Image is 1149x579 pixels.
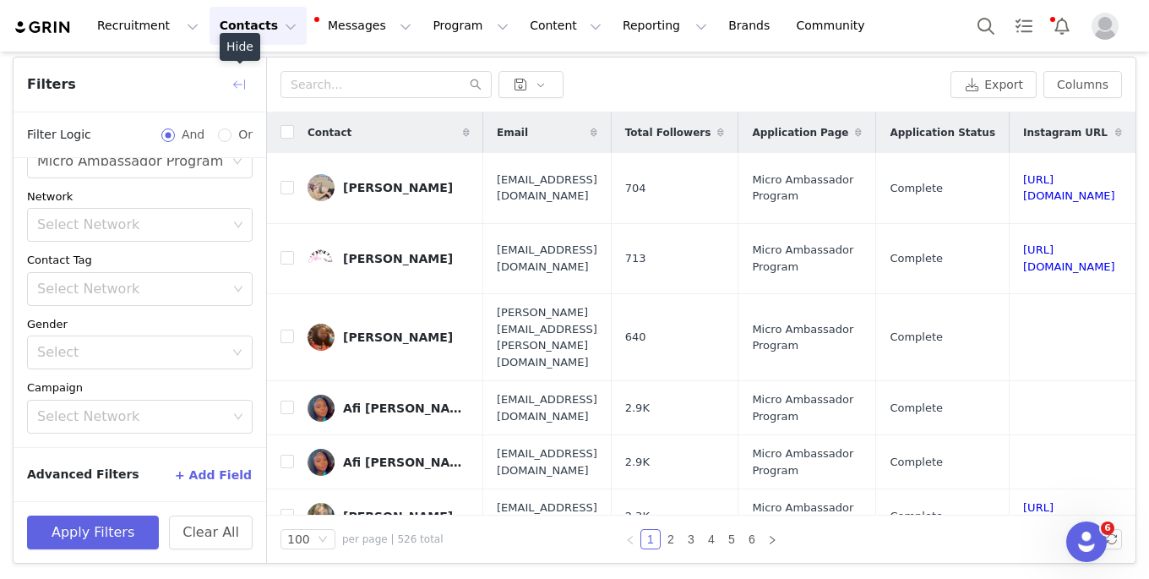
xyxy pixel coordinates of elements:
[752,500,862,533] span: Micro Ambassador Program
[661,529,681,549] li: 2
[497,172,597,205] span: [EMAIL_ADDRESS][DOMAIN_NAME]
[233,412,243,423] i: icon: down
[681,529,701,549] li: 3
[308,245,470,272] a: [PERSON_NAME]
[220,33,260,61] div: Hide
[37,408,227,425] div: Select Network
[1092,13,1119,40] img: placeholder-profile.jpg
[682,530,700,549] a: 3
[1101,522,1114,535] span: 6
[27,316,253,333] div: Gender
[308,449,335,476] img: e3f2ad29-8557-4651-b07b-3ce51d0c202b.jpg
[343,510,453,523] div: [PERSON_NAME]
[625,125,711,140] span: Total Followers
[27,516,159,549] button: Apply Filters
[1066,522,1107,562] iframe: Intercom live chat
[662,530,680,549] a: 2
[762,529,782,549] li: Next Page
[613,7,717,45] button: Reporting
[308,174,470,201] a: [PERSON_NAME]
[308,503,470,530] a: [PERSON_NAME]
[625,508,650,525] span: 2.3K
[308,7,422,45] button: Messages
[890,329,943,346] span: Complete
[37,344,224,361] div: Select
[625,400,650,417] span: 2.9K
[174,462,253,489] button: + Add Field
[742,529,762,549] li: 6
[37,145,223,178] div: Micro Ambassador Program
[950,71,1037,98] button: Export
[87,7,209,45] button: Recruitment
[37,216,227,233] div: Select Network
[752,125,848,140] span: Application Page
[308,503,335,530] img: b4533389-ac53-4ec6-a593-dc5d263a7b4b.jpg
[27,126,91,144] span: Filter Logic
[27,252,253,269] div: Contact Tag
[890,400,943,417] span: Complete
[27,188,253,205] div: Network
[308,449,470,476] a: Afi [PERSON_NAME]
[625,180,646,197] span: 704
[752,445,862,478] span: Micro Ambassador Program
[890,125,995,140] span: Application Status
[767,535,777,545] i: icon: right
[1005,7,1043,45] a: Tasks
[210,7,307,45] button: Contacts
[233,220,243,232] i: icon: down
[1023,501,1115,531] a: [URL][DOMAIN_NAME]
[318,534,328,546] i: icon: down
[175,126,211,144] span: And
[702,530,721,549] a: 4
[620,529,640,549] li: Previous Page
[233,284,243,296] i: icon: down
[1043,71,1122,98] button: Columns
[308,395,470,422] a: Afi [PERSON_NAME]
[967,7,1005,45] button: Search
[1081,13,1135,40] button: Profile
[625,535,635,545] i: icon: left
[343,401,470,415] div: Afi [PERSON_NAME]
[497,445,597,478] span: [EMAIL_ADDRESS][DOMAIN_NAME]
[520,7,612,45] button: Content
[752,172,862,205] span: Micro Ambassador Program
[37,281,227,298] div: Select Network
[27,74,76,95] span: Filters
[27,466,139,483] span: Advanced Filters
[343,181,453,194] div: [PERSON_NAME]
[718,7,785,45] a: Brands
[625,250,646,267] span: 713
[701,529,722,549] li: 4
[1023,243,1115,273] a: [URL][DOMAIN_NAME]
[890,180,943,197] span: Complete
[280,71,492,98] input: Search...
[232,347,242,359] i: icon: down
[308,174,335,201] img: 1a5c87fb-10fd-4a16-8511-abd40e5c43f2.jpg
[308,324,335,351] img: 01ca72dd-6aec-44cc-841b-5a98b2dfcfd4.jpg
[787,7,883,45] a: Community
[343,456,470,469] div: Afi [PERSON_NAME]
[308,395,335,422] img: c863091b-a86e-4294-b5e7-e4a7ac352b65.jpg
[27,380,253,396] div: Campaign
[890,250,943,267] span: Complete
[231,126,253,144] span: Or
[640,529,661,549] li: 1
[890,508,943,525] span: Complete
[1023,125,1108,140] span: Instagram URL
[641,530,660,549] a: 1
[470,79,482,90] i: icon: search
[308,125,351,140] span: Contact
[625,329,646,346] span: 640
[14,19,73,36] img: grin logo
[722,530,741,549] a: 5
[497,304,597,370] span: [PERSON_NAME][EMAIL_ADDRESS][PERSON_NAME][DOMAIN_NAME]
[625,454,650,471] span: 2.9K
[752,321,862,354] span: Micro Ambassador Program
[722,529,742,549] li: 5
[343,252,453,265] div: [PERSON_NAME]
[497,125,528,140] span: Email
[343,330,453,344] div: [PERSON_NAME]
[752,391,862,424] span: Micro Ambassador Program
[287,530,310,549] div: 100
[422,7,519,45] button: Program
